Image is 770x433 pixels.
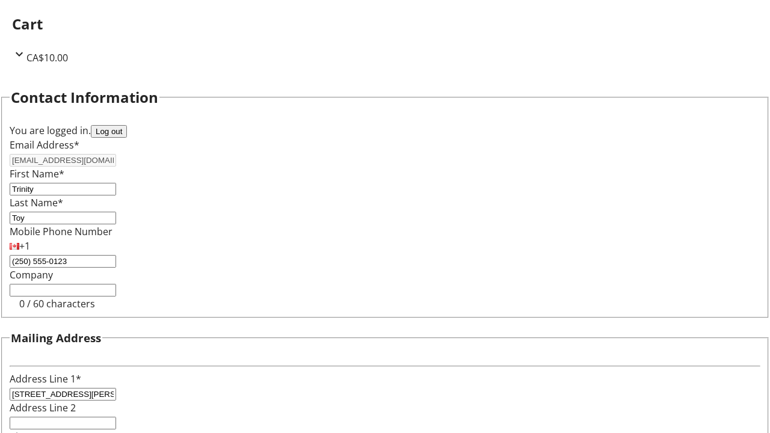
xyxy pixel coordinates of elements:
[91,125,127,138] button: Log out
[10,138,79,152] label: Email Address*
[12,13,758,35] h2: Cart
[10,388,116,401] input: Address
[10,268,53,281] label: Company
[10,372,81,385] label: Address Line 1*
[10,167,64,180] label: First Name*
[19,297,95,310] tr-character-limit: 0 / 60 characters
[10,225,112,238] label: Mobile Phone Number
[10,255,116,268] input: (506) 234-5678
[10,196,63,209] label: Last Name*
[11,330,101,346] h3: Mailing Address
[10,401,76,414] label: Address Line 2
[10,123,760,138] div: You are logged in.
[26,51,68,64] span: CA$10.00
[11,87,158,108] h2: Contact Information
